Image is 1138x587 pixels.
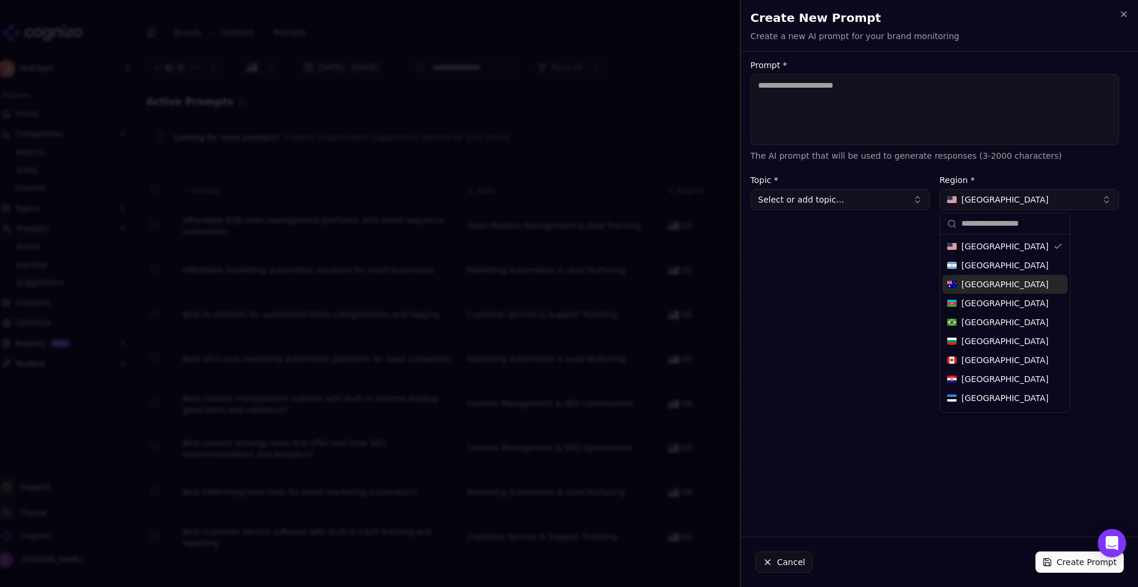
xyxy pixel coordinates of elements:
[750,176,930,184] label: Topic *
[947,376,957,383] img: Croatia
[755,551,813,573] button: Cancel
[961,316,1049,328] span: [GEOGRAPHIC_DATA]
[961,335,1049,347] span: [GEOGRAPHIC_DATA]
[947,319,957,326] img: Brazil
[750,150,1119,162] p: The AI prompt that will be used to generate responses (3-2000 characters)
[750,61,1119,69] label: Prompt *
[940,235,1070,412] div: Suggestions
[947,338,957,345] img: Bulgaria
[961,259,1049,271] span: [GEOGRAPHIC_DATA]
[1035,551,1124,573] button: Create Prompt
[961,411,1049,423] span: [GEOGRAPHIC_DATA]
[750,30,959,42] p: Create a new AI prompt for your brand monitoring
[947,243,957,250] img: United States
[961,194,1049,206] span: [GEOGRAPHIC_DATA]
[939,176,1119,184] label: Region *
[947,357,957,364] img: Canada
[961,392,1049,404] span: [GEOGRAPHIC_DATA]
[947,262,957,269] img: Argentina
[750,9,1129,26] h2: Create New Prompt
[947,300,957,307] img: Azerbaijan
[947,281,957,288] img: Australia
[750,189,930,210] button: Select or add topic...
[961,297,1049,309] span: [GEOGRAPHIC_DATA]
[961,373,1049,385] span: [GEOGRAPHIC_DATA]
[961,354,1049,366] span: [GEOGRAPHIC_DATA]
[961,278,1049,290] span: [GEOGRAPHIC_DATA]
[947,196,957,203] img: United States
[961,240,1049,252] span: [GEOGRAPHIC_DATA]
[947,394,957,402] img: Estonia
